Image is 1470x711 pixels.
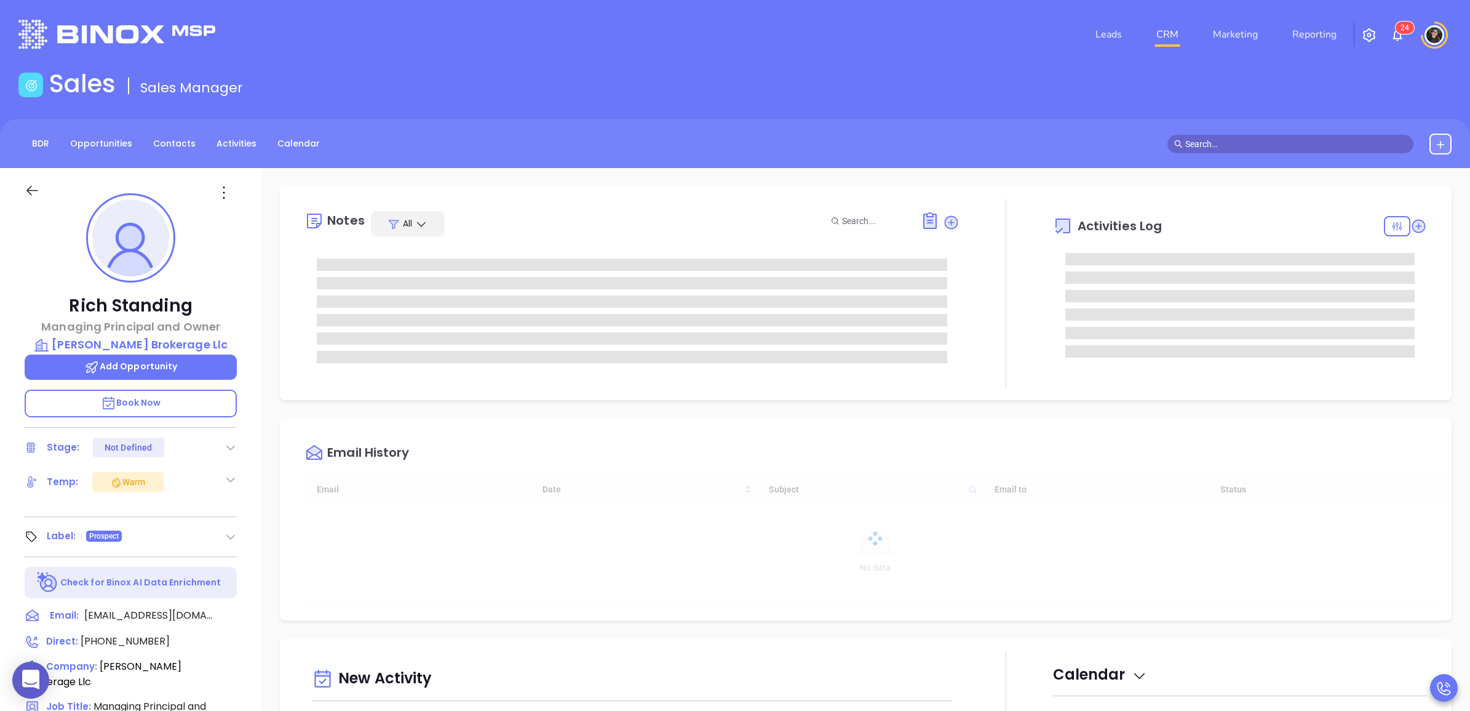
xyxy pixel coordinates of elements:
span: Direct : [46,635,78,648]
span: Add Opportunity [84,360,178,372]
div: Stage: [47,438,80,457]
h1: Sales [49,69,116,98]
span: [PERSON_NAME] Brokerage Llc [25,659,181,689]
a: Leads [1091,22,1127,47]
a: BDR [25,134,57,154]
span: 2 [1400,23,1405,32]
span: Email: [50,608,79,624]
span: Company: [46,660,97,673]
a: [PERSON_NAME] Brokerage Llc [25,336,237,353]
img: logo [18,20,215,49]
img: iconSetting [1362,28,1377,42]
span: Activities Log [1078,220,1162,232]
sup: 24 [1396,22,1414,34]
img: user [1424,25,1444,45]
span: [EMAIL_ADDRESS][DOMAIN_NAME] [84,608,213,623]
span: Book Now [101,396,161,409]
img: profile-user [92,199,169,276]
a: Opportunities [63,134,140,154]
div: Warm [110,475,145,489]
span: Prospect [89,529,119,543]
div: Not Defined [105,438,152,457]
span: All [403,217,412,230]
a: Calendar [270,134,327,154]
div: Temp: [47,473,79,491]
p: Managing Principal and Owner [25,318,237,335]
a: Activities [209,134,264,154]
img: Ai-Enrich-DaqCidB-.svg [37,572,58,593]
div: Label: [47,527,76,545]
div: New Activity [312,664,952,695]
p: Check for Binox AI Data Enrichment [60,576,221,589]
a: Marketing [1208,22,1263,47]
input: Search... [842,214,907,228]
div: Email History [327,446,409,463]
div: Notes [327,214,365,227]
span: Calendar [1053,664,1147,685]
img: iconNotification [1390,28,1405,42]
span: 4 [1405,23,1409,32]
a: Contacts [146,134,203,154]
p: Rich Standing [25,295,237,317]
input: Search… [1185,137,1407,151]
a: Reporting [1287,22,1341,47]
a: CRM [1151,22,1183,47]
span: Sales Manager [140,78,243,97]
span: [PHONE_NUMBER] [81,634,170,648]
span: search [1174,140,1183,148]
